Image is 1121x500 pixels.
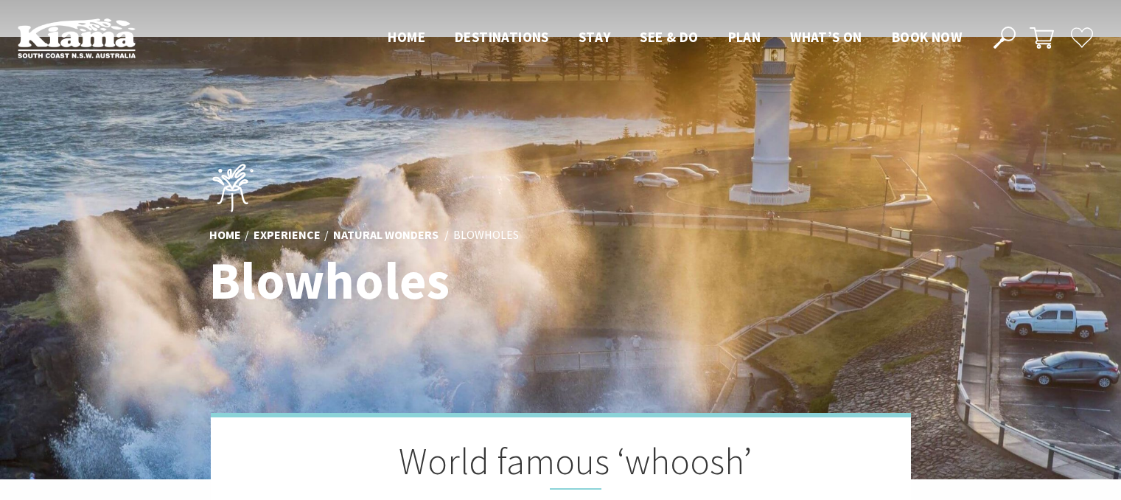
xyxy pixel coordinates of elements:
[640,28,698,46] span: See & Do
[579,28,611,46] span: Stay
[728,28,761,46] span: Plan
[388,28,425,46] span: Home
[254,227,321,243] a: Experience
[373,26,977,50] nav: Main Menu
[892,28,962,46] span: Book now
[209,227,241,243] a: Home
[209,252,626,309] h1: Blowholes
[333,227,439,243] a: Natural Wonders
[284,440,837,490] h2: World famous ‘whoosh’
[453,226,519,245] li: Blowholes
[455,28,549,46] span: Destinations
[790,28,862,46] span: What’s On
[18,18,136,58] img: Kiama Logo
